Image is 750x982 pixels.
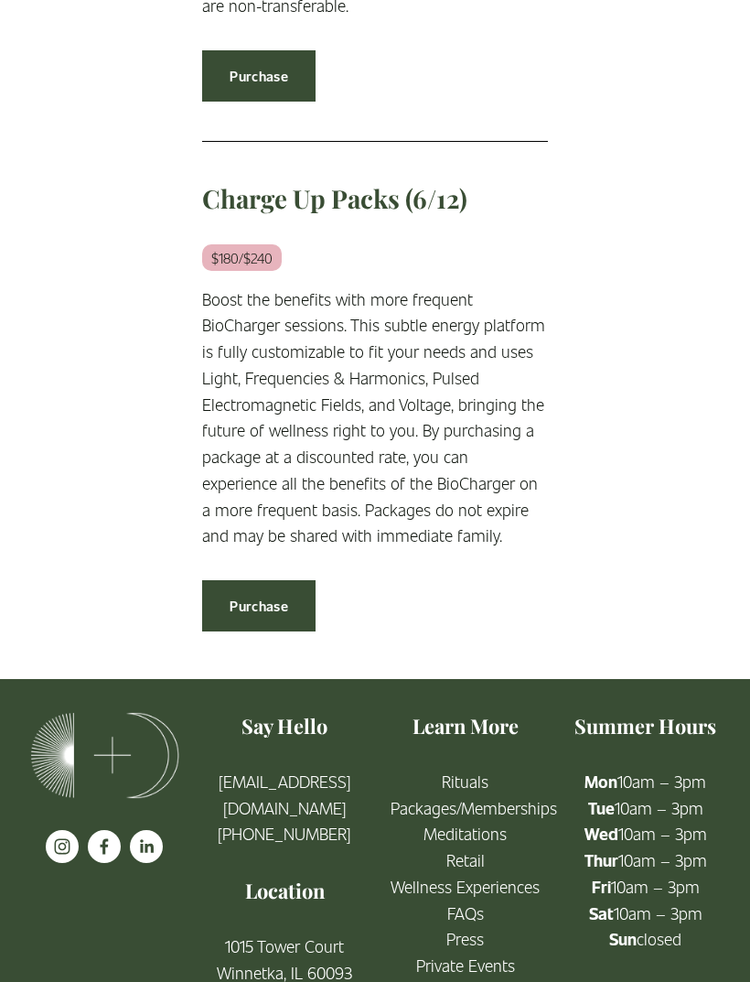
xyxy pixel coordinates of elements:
[391,769,540,979] p: R
[589,902,614,924] strong: Sat
[210,877,359,904] h4: Location
[202,50,316,102] a: Purchase
[391,712,540,739] h4: Learn More
[130,830,163,863] a: LinkedIn
[202,580,316,631] a: Purchase
[218,821,351,847] a: [PHONE_NUMBER]
[202,286,547,550] p: Boost the benefits with more frequent BioCharger sessions. This subtle energy platform is fully c...
[571,712,720,739] h4: Summer Hours
[584,823,618,845] strong: Wed
[202,181,547,215] h3: Charge Up Packs (6/12)
[46,830,79,863] a: instagram-unauth
[391,795,557,822] a: Packages/Memberships
[210,712,359,739] h4: Say Hello
[609,928,637,950] strong: Sun
[210,769,359,822] a: [EMAIL_ADDRESS][DOMAIN_NAME]
[584,849,618,871] strong: Thur
[584,771,617,793] strong: Mon
[455,847,485,874] a: etail
[423,821,507,847] a: Meditations
[446,926,484,953] a: Press
[416,953,515,979] a: Private Events
[391,874,540,901] a: Wellness Experiences
[447,901,484,927] a: FAQs
[588,797,615,819] strong: Tue
[88,830,121,863] a: facebook-unauth
[202,244,282,271] em: $180/$240
[592,876,611,898] strong: Fri
[571,769,720,953] p: 10am – 3pm 10am – 3pm 10am – 3pm 10am – 3pm 10am – 3pm 10am – 3pm closed
[442,769,488,795] a: Rituals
